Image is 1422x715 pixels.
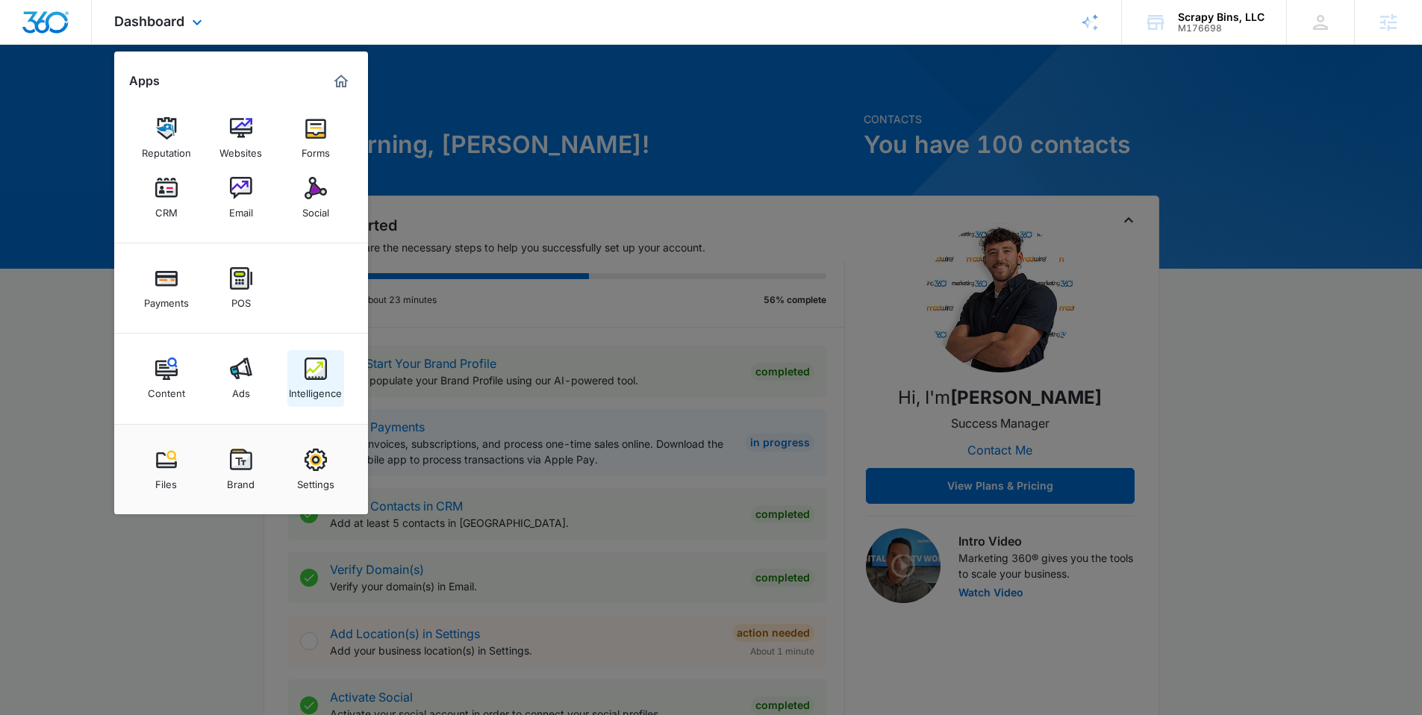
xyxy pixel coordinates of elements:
[229,199,253,219] div: Email
[227,471,255,490] div: Brand
[287,350,344,407] a: Intelligence
[57,88,134,98] div: Domain Overview
[129,74,160,88] h2: Apps
[155,471,177,490] div: Files
[138,350,195,407] a: Content
[24,24,36,36] img: logo_orange.svg
[297,471,334,490] div: Settings
[329,69,353,93] a: Marketing 360® Dashboard
[1178,23,1264,34] div: account id
[142,140,191,159] div: Reputation
[39,39,164,51] div: Domain: [DOMAIN_NAME]
[138,169,195,226] a: CRM
[114,13,184,29] span: Dashboard
[232,380,250,399] div: Ads
[165,88,252,98] div: Keywords by Traffic
[213,441,269,498] a: Brand
[138,260,195,316] a: Payments
[213,110,269,166] a: Websites
[42,24,73,36] div: v 4.0.25
[138,441,195,498] a: Files
[302,140,330,159] div: Forms
[1178,11,1264,23] div: account name
[148,380,185,399] div: Content
[302,199,329,219] div: Social
[138,110,195,166] a: Reputation
[231,290,251,309] div: POS
[155,199,178,219] div: CRM
[213,350,269,407] a: Ads
[40,87,52,99] img: tab_domain_overview_orange.svg
[144,290,189,309] div: Payments
[287,110,344,166] a: Forms
[287,169,344,226] a: Social
[149,87,160,99] img: tab_keywords_by_traffic_grey.svg
[289,380,342,399] div: Intelligence
[219,140,262,159] div: Websites
[213,169,269,226] a: Email
[213,260,269,316] a: POS
[287,441,344,498] a: Settings
[24,39,36,51] img: website_grey.svg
